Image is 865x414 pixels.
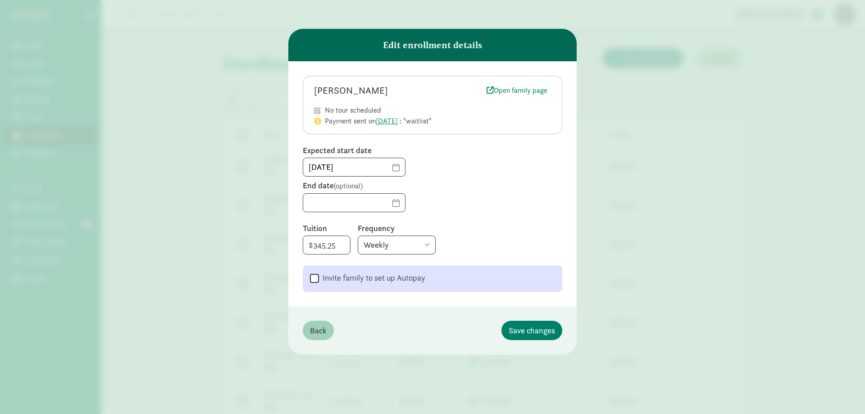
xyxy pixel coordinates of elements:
[358,223,562,234] label: Frequency
[383,38,482,52] strong: Edit enrollment details
[303,223,351,234] label: Tuition
[487,85,547,96] span: Open family page
[303,145,562,156] label: Expected start date
[501,321,562,340] button: Save changes
[319,273,425,283] label: Invite family to set up Autopay
[376,116,398,126] a: [DATE]
[303,321,334,340] button: Back
[310,324,327,337] span: Back
[509,324,555,337] span: Save changes
[820,371,865,414] iframe: Chat Widget
[303,180,562,191] label: End date
[325,116,551,127] div: Payment sent on
[314,83,483,98] div: [PERSON_NAME]
[325,105,551,116] div: No tour scheduled
[400,116,432,126] span: : "waitlist"
[334,181,363,191] span: (optional)
[483,84,551,97] a: Open family page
